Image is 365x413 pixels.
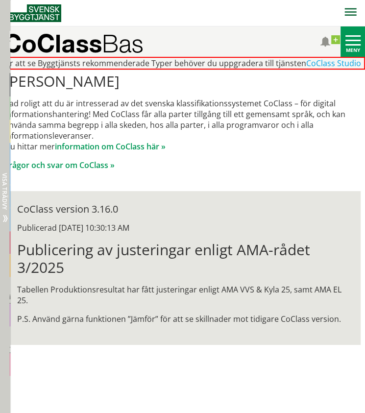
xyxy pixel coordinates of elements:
h1: Publicering av justeringar enligt AMA-rådet 3/2025 [17,241,348,276]
span: Bas [102,29,144,58]
a: information om CoClass här » [55,141,166,152]
div: Meny [341,47,365,53]
p: P.S. Använd gärna funktionen ”Jämför” för att se skillnader mot tidigare CoClass version. [17,314,348,324]
a: CoClass Studio [306,58,361,69]
p: Vad roligt att du är intresserad av det svenska klassifikationssystemet CoClass – för digital inf... [4,98,361,152]
div: CoClass version 3.16.0 [17,204,348,215]
img: Svensk Byggtjänst [7,4,61,22]
span: Notifikationer [320,38,330,48]
h1: [PERSON_NAME] [4,73,361,90]
p: CoClass [3,38,144,49]
span: Visa trädvy [1,173,7,210]
p: Tabellen Produktionsresultat har fått justeringar enligt AMA VVS & Kyla 25, samt AMA EL 25. [17,284,348,306]
a: Frågor och svar om CoClass » [4,160,115,170]
div: Publicerad [DATE] 10:30:13 AM [17,222,348,233]
a: CoClassBas [3,30,158,57]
